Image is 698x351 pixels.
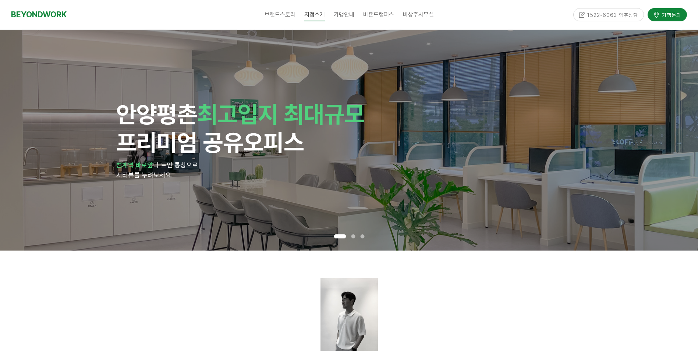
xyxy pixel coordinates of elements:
[660,11,681,18] span: 가맹문의
[359,6,398,24] a: 비욘드캠퍼스
[11,8,67,21] a: BEYONDWORK
[329,6,359,24] a: 가맹안내
[300,6,329,24] a: 지점소개
[260,6,300,24] a: 브랜드스토리
[304,8,325,21] span: 지점소개
[403,11,434,18] span: 비상주사무실
[265,11,295,18] span: 브랜드스토리
[116,171,173,179] span: 시티뷰를 누려보세요.
[157,100,197,128] span: 평촌
[116,100,365,156] span: 안양 프리미엄 공유오피스
[648,8,687,21] a: 가맹문의
[197,100,365,128] span: 최고입지 최대규모
[363,11,394,18] span: 비욘드캠퍼스
[116,161,153,169] strong: 범계역 바로앞
[153,161,198,169] span: 탁 트인 통창으로
[334,11,354,18] span: 가맹안내
[398,6,438,24] a: 비상주사무실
